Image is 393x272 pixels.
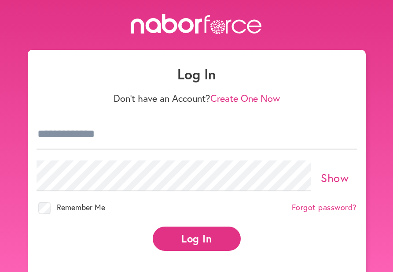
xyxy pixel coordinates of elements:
a: Forgot password? [292,203,357,212]
p: Don't have an Account? [37,93,357,104]
a: Create One Now [210,92,280,104]
a: Show [321,170,349,185]
span: Remember Me [57,202,105,212]
button: Log In [153,227,241,251]
h1: Log In [37,66,357,82]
